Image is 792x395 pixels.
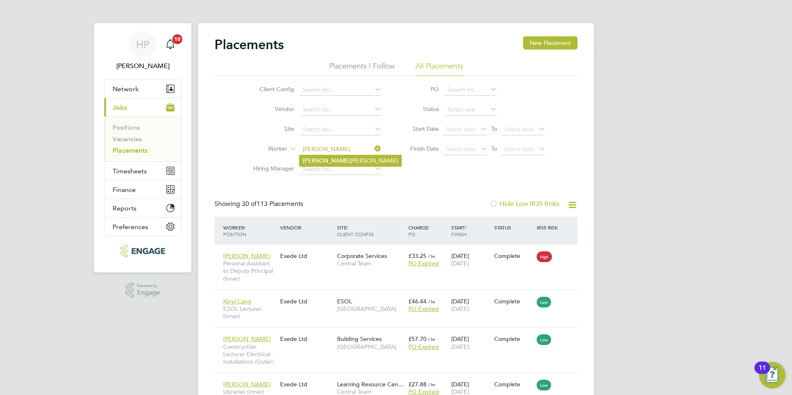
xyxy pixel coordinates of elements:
span: / Client Config [337,224,374,237]
a: [PERSON_NAME]Personal Assistant to Deputy Principal (Inner)Exede LtdCorporate ServicesCentral Tea... [221,248,577,255]
span: / Position [223,224,246,237]
div: Showing [214,200,305,208]
input: Search for... [300,104,381,116]
nav: Main navigation [94,23,191,272]
label: Site [247,125,294,132]
a: Positions [113,123,140,131]
input: Search for... [300,163,381,175]
div: Exede Ltd [278,248,335,264]
span: Reports [113,204,137,212]
label: Status [402,105,439,113]
span: Finance [113,186,136,194]
span: [DATE] [451,305,469,312]
span: Low [537,297,551,307]
div: [DATE] [449,293,492,317]
button: Reports [104,199,181,217]
label: Hide Low IR35 Risks [490,200,559,208]
span: / Finish [451,224,467,237]
span: [PERSON_NAME] [223,381,271,388]
a: 10 [162,31,179,58]
label: PO [402,85,439,93]
a: HP[PERSON_NAME] [104,31,181,71]
span: Select date [446,145,476,153]
div: Worker [221,220,278,241]
label: Start Date [402,125,439,132]
span: ESOL [337,298,352,305]
span: [DATE] [451,260,469,267]
div: Start [449,220,492,241]
span: 10 [172,34,182,44]
span: 113 Placements [242,200,303,208]
input: Search for... [300,144,381,155]
div: IR35 Risk [535,220,563,235]
li: [PERSON_NAME] [299,155,401,166]
span: Select date [504,145,534,153]
span: Low [537,380,551,390]
span: Jobs [113,104,127,111]
span: [PERSON_NAME] [223,252,271,260]
a: Go to home page [104,244,181,258]
input: Select one [445,104,497,116]
button: Finance [104,180,181,199]
div: [DATE] [449,248,492,271]
span: Xinyi Cang [223,298,251,305]
div: Exede Ltd [278,293,335,309]
span: [PERSON_NAME] [223,335,271,343]
div: Complete [494,335,533,343]
span: To [489,123,500,134]
button: Open Resource Center, 11 new notifications [759,362,785,388]
button: Timesheets [104,162,181,180]
span: PO Expired [408,260,439,267]
span: Select date [446,125,476,133]
label: Client Config [247,85,294,93]
input: Search for... [300,124,381,135]
span: / hr [428,298,435,305]
span: / PO [408,224,430,237]
span: Building Services [337,335,382,343]
span: PO Expired [408,305,439,312]
span: £33.25 [408,252,427,260]
button: Preferences [104,218,181,236]
span: HP [136,39,149,50]
span: Construction Lecturer Electrical Installations (Outer) [223,343,276,366]
input: Search for... [300,84,381,96]
div: Status [492,220,535,235]
button: New Placement [523,36,577,50]
span: / hr [428,253,435,259]
span: / hr [428,381,435,388]
div: Complete [494,252,533,260]
a: Placements [113,147,148,154]
span: / hr [428,336,435,342]
input: Search for... [445,84,497,96]
span: Engage [137,289,160,296]
span: Learning Resource Cen… [337,381,404,388]
label: Vendor [247,105,294,113]
span: Personal Assistant to Deputy Principal (Inner) [223,260,276,282]
a: Vacancies [113,135,142,143]
label: Worker [240,145,287,153]
span: £57.70 [408,335,427,343]
a: [PERSON_NAME]Construction Lecturer Electrical Installations (Outer)Exede LtdBuilding Services[GEO... [221,331,577,338]
a: Powered byEngage [125,282,160,298]
span: Preferences [113,223,148,231]
div: Charge [406,220,449,241]
span: £46.44 [408,298,427,305]
div: Jobs [104,116,181,161]
span: PO Expired [408,343,439,350]
label: Finish Date [402,145,439,152]
div: Exede Ltd [278,331,335,347]
span: Network [113,85,139,93]
button: Jobs [104,98,181,116]
div: [DATE] [449,331,492,354]
span: Hannah Pearce [104,61,181,71]
span: [GEOGRAPHIC_DATA] [337,305,404,312]
span: Powered by [137,282,160,289]
span: Timesheets [113,167,147,175]
div: Vendor [278,220,335,235]
span: Select date [504,125,534,133]
li: Placements I Follow [329,61,395,76]
h2: Placements [214,36,284,53]
button: Network [104,80,181,98]
span: Corporate Services [337,252,387,260]
span: [DATE] [451,343,469,350]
